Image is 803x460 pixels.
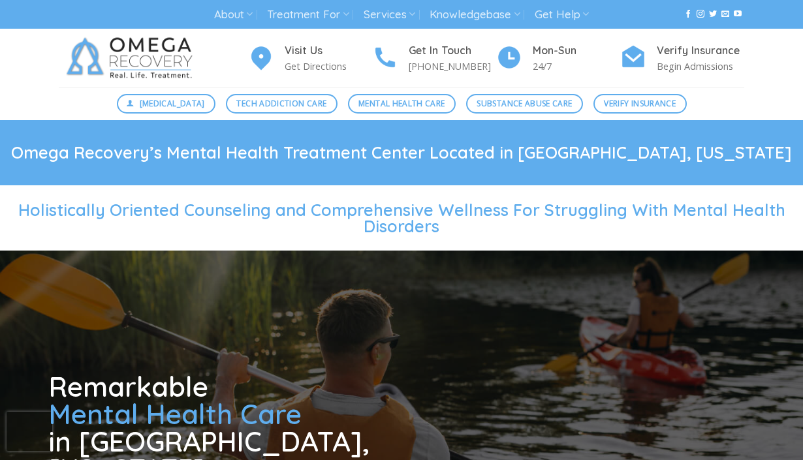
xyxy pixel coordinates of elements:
[535,3,589,27] a: Get Help
[18,200,785,236] span: Holistically Oriented Counseling and Comprehensive Wellness For Struggling With Mental Health Dis...
[409,59,496,74] p: [PHONE_NUMBER]
[734,10,742,19] a: Follow on YouTube
[697,10,704,19] a: Follow on Instagram
[430,3,520,27] a: Knowledgebase
[721,10,729,19] a: Send us an email
[593,94,687,114] a: Verify Insurance
[49,397,302,431] span: Mental Health Care
[364,3,415,27] a: Services
[285,59,372,74] p: Get Directions
[348,94,456,114] a: Mental Health Care
[267,3,349,27] a: Treatment For
[358,97,445,110] span: Mental Health Care
[248,42,372,74] a: Visit Us Get Directions
[7,412,52,451] iframe: reCAPTCHA
[140,97,205,110] span: [MEDICAL_DATA]
[117,94,216,114] a: [MEDICAL_DATA]
[214,3,253,27] a: About
[285,42,372,59] h4: Visit Us
[620,42,744,74] a: Verify Insurance Begin Admissions
[466,94,583,114] a: Substance Abuse Care
[657,59,744,74] p: Begin Admissions
[477,97,572,110] span: Substance Abuse Care
[709,10,717,19] a: Follow on Twitter
[533,42,620,59] h4: Mon-Sun
[372,42,496,74] a: Get In Touch [PHONE_NUMBER]
[236,97,326,110] span: Tech Addiction Care
[533,59,620,74] p: 24/7
[226,94,338,114] a: Tech Addiction Care
[657,42,744,59] h4: Verify Insurance
[409,42,496,59] h4: Get In Touch
[684,10,692,19] a: Follow on Facebook
[59,29,206,87] img: Omega Recovery
[604,97,676,110] span: Verify Insurance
